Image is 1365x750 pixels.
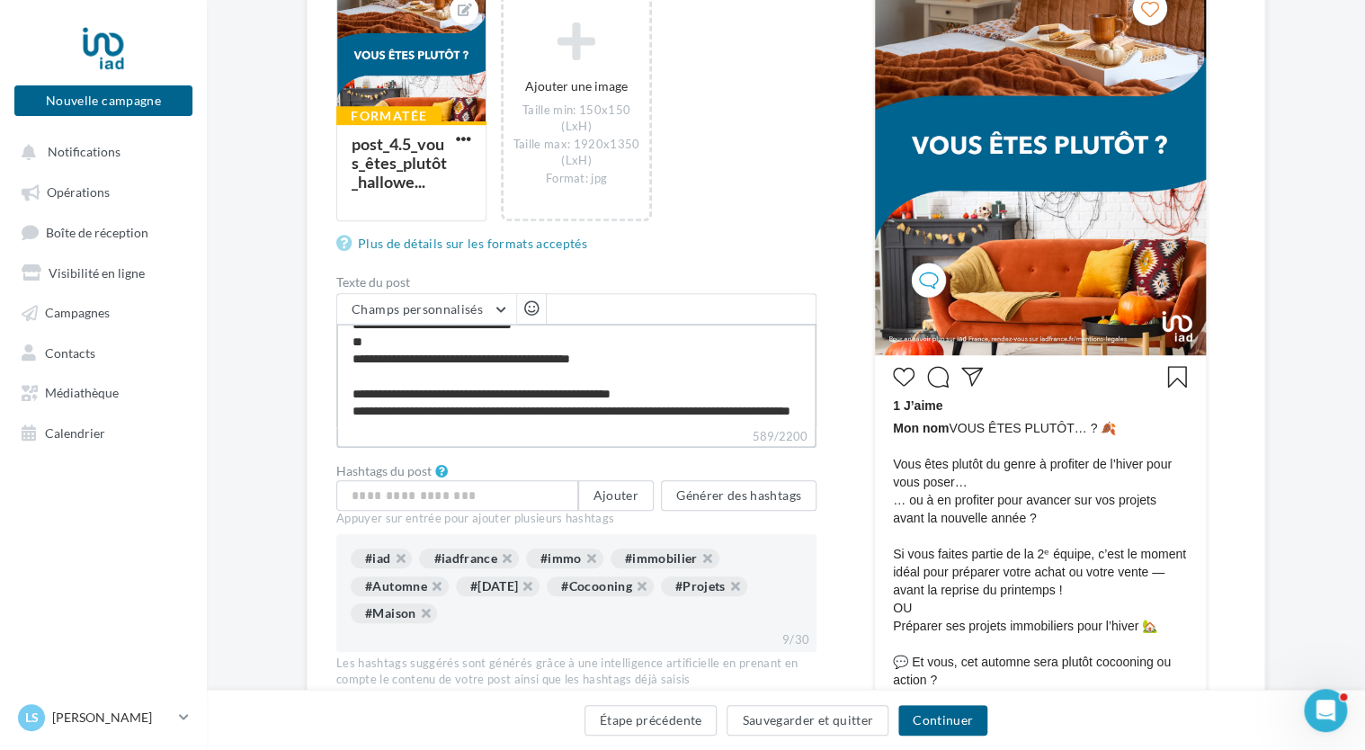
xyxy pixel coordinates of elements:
div: 9/30 [775,629,816,652]
span: Contacts [45,344,95,360]
a: Boîte de réception [11,215,196,248]
a: Contacts [11,335,196,368]
div: #immo [526,549,603,568]
span: Notifications [48,144,120,159]
span: Mon nom [893,421,949,435]
button: Ajouter [578,480,654,511]
button: Nouvelle campagne [14,85,192,116]
svg: Commenter [927,366,949,388]
span: Boîte de réception [46,224,148,239]
span: Ls [25,709,39,727]
a: Visibilité en ligne [11,255,196,288]
label: Texte du post [336,276,816,289]
div: post_4.5_vous_êtes_plutôt_hallowe... [352,134,447,192]
div: Les hashtags suggérés sont générés grâce à une intelligence artificielle en prenant en compte le ... [336,656,816,688]
iframe: Intercom live chat [1304,689,1347,732]
div: #[DATE] [456,576,540,596]
a: Plus de détails sur les formats acceptés [336,233,594,254]
a: Calendrier [11,415,196,448]
a: Ls [PERSON_NAME] [14,701,192,735]
div: #immobilier [611,549,719,568]
svg: Partager la publication [961,366,983,388]
span: VOUS ÊTES PLUTÔT… ? 🍂 Vous êtes plutôt du genre à profiter de l’hiver pour vous poser… … ou à en ... [893,419,1188,725]
div: #Automne [351,576,449,596]
span: Calendrier [45,424,105,440]
button: Notifications [11,135,189,167]
a: Campagnes [11,295,196,327]
svg: Enregistrer [1166,366,1188,388]
span: Campagnes [45,305,110,320]
span: Visibilité en ligne [49,264,145,280]
div: #iadfrance [419,549,519,568]
button: Continuer [898,705,987,736]
button: Étape précédente [584,705,718,736]
a: Médiathèque [11,375,196,407]
div: #Maison [351,603,437,623]
button: Générer des hashtags [661,480,816,511]
span: Opérations [47,184,110,200]
div: #Projets [661,576,747,596]
div: Formatée [336,106,442,126]
div: Appuyer sur entrée pour ajouter plusieurs hashtags [336,511,816,527]
svg: J’aime [893,366,914,388]
div: #Cocooning [547,576,654,596]
label: 589/2200 [336,427,816,448]
span: Champs personnalisés [352,301,483,317]
a: Opérations [11,174,196,207]
label: Hashtags du post [336,465,432,478]
button: Sauvegarder et quitter [727,705,888,736]
div: 1 J’aime [893,397,1188,419]
div: #iad [351,549,412,568]
span: Médiathèque [45,385,119,400]
p: [PERSON_NAME] [52,709,172,727]
button: Champs personnalisés [337,294,516,325]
